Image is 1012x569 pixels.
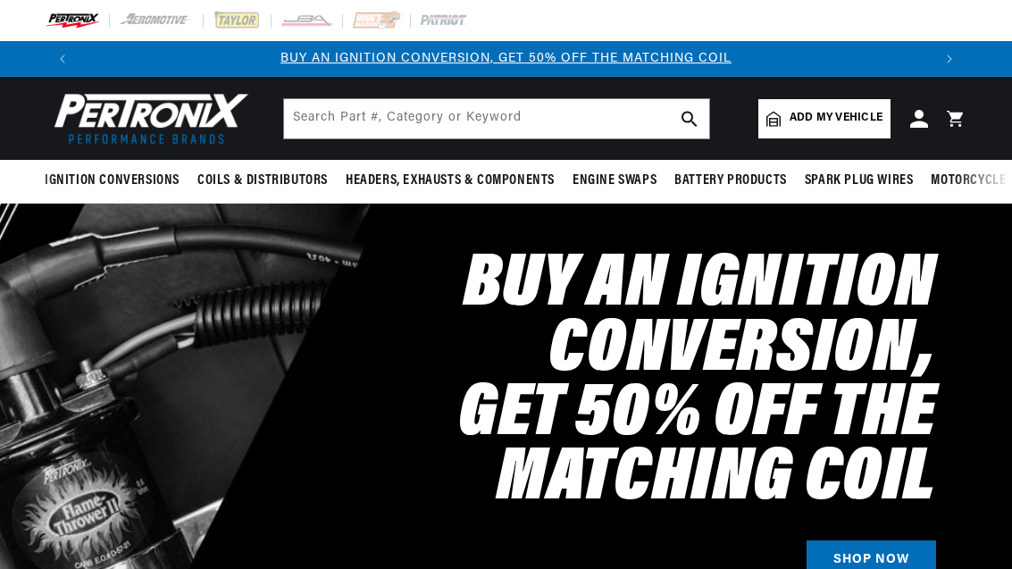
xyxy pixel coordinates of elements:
[188,160,337,202] summary: Coils & Distributors
[931,172,1006,190] span: Motorcycle
[564,160,665,202] summary: Engine Swaps
[45,160,188,202] summary: Ignition Conversions
[932,41,967,77] button: Translation missing: en.sections.announcements.next_announcement
[674,172,787,190] span: Battery Products
[758,99,891,138] a: Add my vehicle
[337,160,564,202] summary: Headers, Exhausts & Components
[573,172,657,190] span: Engine Swaps
[172,254,936,512] h2: Buy an Ignition Conversion, Get 50% off the Matching Coil
[790,110,882,127] span: Add my vehicle
[670,99,709,138] button: search button
[805,172,914,190] span: Spark Plug Wires
[346,172,555,190] span: Headers, Exhausts & Components
[45,88,250,149] img: Pertronix
[280,52,732,65] a: BUY AN IGNITION CONVERSION, GET 50% OFF THE MATCHING COIL
[80,49,932,69] div: 1 of 3
[45,172,180,190] span: Ignition Conversions
[197,172,328,190] span: Coils & Distributors
[284,99,709,138] input: Search Part #, Category or Keyword
[665,160,796,202] summary: Battery Products
[45,41,80,77] button: Translation missing: en.sections.announcements.previous_announcement
[796,160,923,202] summary: Spark Plug Wires
[80,49,932,69] div: Announcement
